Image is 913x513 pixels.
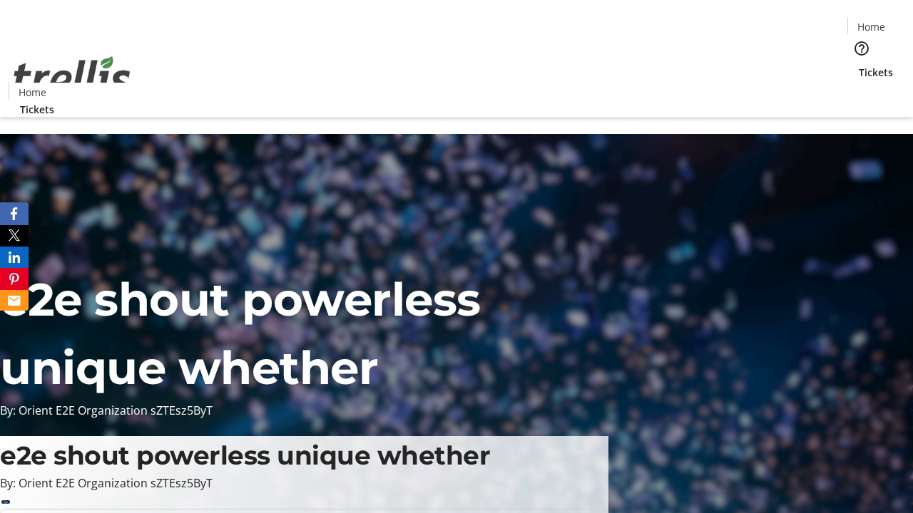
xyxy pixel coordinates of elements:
[9,85,55,100] a: Home
[847,80,876,108] button: Cart
[847,65,904,80] a: Tickets
[20,102,54,117] span: Tickets
[859,65,893,80] span: Tickets
[19,85,46,100] span: Home
[857,19,885,34] span: Home
[9,41,136,112] img: Orient E2E Organization sZTEsz5ByT's Logo
[847,34,876,63] button: Help
[848,19,894,34] a: Home
[9,102,66,117] a: Tickets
